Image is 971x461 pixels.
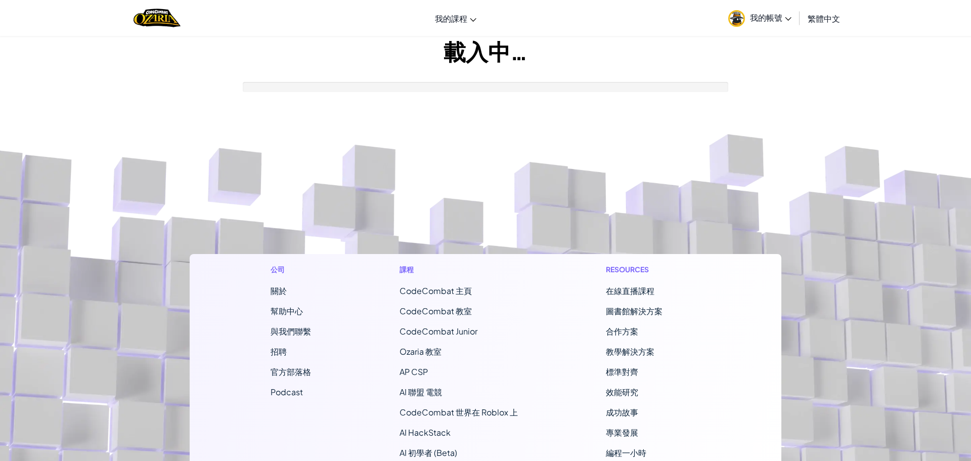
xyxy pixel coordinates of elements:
a: 幫助中心 [271,306,303,316]
a: 我的帳號 [723,2,797,34]
img: Home [134,8,181,28]
a: AI 初學者 (Beta) [400,447,457,458]
a: AI HackStack [400,427,451,438]
a: 關於 [271,285,287,296]
span: CodeCombat 主頁 [400,285,472,296]
a: 教學解決方案 [606,346,654,357]
span: 繁體中文 [808,13,840,24]
a: 標準對齊 [606,366,638,377]
a: AI 聯盟 電競 [400,387,442,397]
span: 我的課程 [435,13,467,24]
h1: Resources [606,264,700,275]
a: 編程一小時 [606,447,646,458]
a: 成功故事 [606,407,638,417]
img: avatar [728,10,745,27]
a: 我的課程 [430,5,481,32]
a: 合作方案 [606,326,638,337]
a: 招聘 [271,346,287,357]
a: Podcast [271,387,303,397]
a: Ozaria 教室 [400,346,442,357]
a: CodeCombat 教室 [400,306,472,316]
a: CodeCombat Junior [400,326,477,337]
h1: 公司 [271,264,311,275]
a: AP CSP [400,366,428,377]
a: 專業發展 [606,427,638,438]
a: 效能研究 [606,387,638,397]
a: 在線直播課程 [606,285,654,296]
a: 繁體中文 [803,5,845,32]
span: 我的帳號 [750,12,791,23]
span: 與我們聯繫 [271,326,311,337]
a: 圖書館解決方案 [606,306,663,316]
a: Ozaria by CodeCombat logo [134,8,181,28]
h1: 課程 [400,264,518,275]
a: CodeCombat 世界在 Roblox 上 [400,407,518,417]
a: 官方部落格 [271,366,311,377]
